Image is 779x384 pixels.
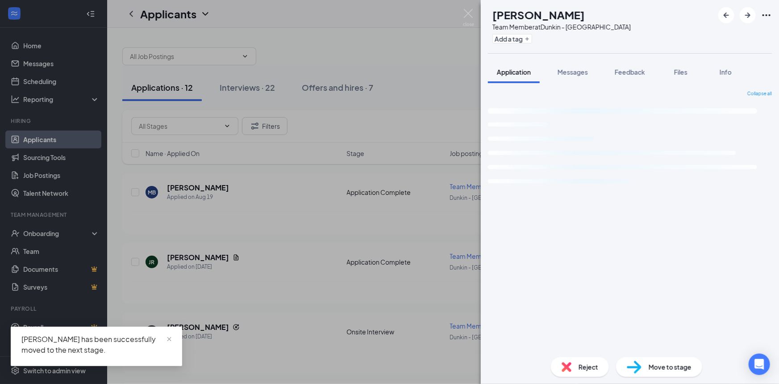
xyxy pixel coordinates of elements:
svg: ArrowLeftNew [721,10,732,21]
div: [PERSON_NAME] has been successfully moved to the next stage. [21,334,171,355]
span: Files [674,68,687,76]
span: Info [720,68,732,76]
span: Move to stage [649,362,692,372]
svg: ArrowRight [742,10,753,21]
span: Messages [558,68,588,76]
button: ArrowRight [740,7,756,23]
h1: [PERSON_NAME] [492,7,585,22]
div: Open Intercom Messenger [749,354,770,375]
span: close [166,336,172,342]
span: Feedback [615,68,645,76]
svg: Ellipses [761,10,772,21]
button: ArrowLeftNew [718,7,734,23]
button: PlusAdd a tag [492,34,532,43]
div: Team Member at Dunkin - [GEOGRAPHIC_DATA] [492,22,631,31]
span: Reject [579,362,598,372]
span: Collapse all [747,90,772,97]
span: Application [497,68,531,76]
svg: Plus [525,36,530,42]
svg: Loading interface... [488,101,772,215]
